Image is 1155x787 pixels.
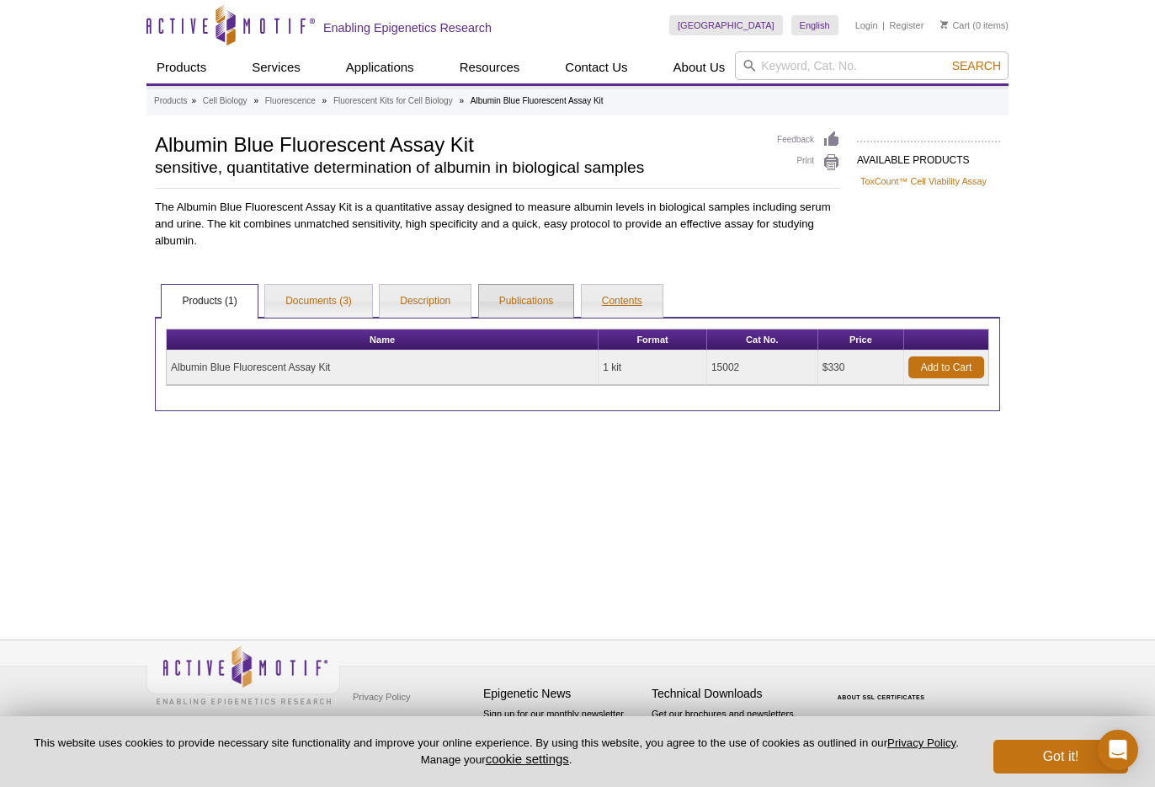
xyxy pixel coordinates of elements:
li: » [459,96,464,105]
a: Services [242,51,311,83]
a: Register [889,19,923,31]
a: Fluorescent Kits for Cell Biology [333,94,453,109]
h2: AVAILABLE PRODUCTS [857,141,1000,171]
h4: Epigenetic News [483,687,643,701]
p: Sign up for our monthly newsletter highlighting recent publications in the field of epigenetics. [483,707,643,764]
li: » [191,96,196,105]
p: This website uses cookies to provide necessary site functionality and improve your online experie... [27,736,966,768]
th: Cat No. [707,329,818,351]
a: Feedback [777,131,840,149]
input: Keyword, Cat. No. [735,51,1009,80]
button: Search [947,58,1006,73]
li: | [882,15,885,35]
a: Print [777,153,840,172]
a: About Us [663,51,736,83]
span: Search [952,59,1001,72]
table: Click to Verify - This site chose Symantec SSL for secure e-commerce and confidential communicati... [820,670,946,707]
th: Name [167,329,599,351]
a: Add to Cart [908,356,984,378]
a: ToxCount™ Cell Viability Assay [860,174,987,189]
a: Description [380,285,471,319]
p: Get our brochures and newsletters, or request them by mail. [652,707,812,750]
a: [GEOGRAPHIC_DATA] [669,15,783,35]
th: Format [599,329,707,351]
a: Products (1) [162,285,257,319]
a: Products [154,94,187,109]
li: » [253,96,258,105]
img: Active Motif, [146,640,340,709]
a: Resources [450,51,530,83]
h1: Albumin Blue Fluorescent Assay Kit [155,131,760,156]
li: Albumin Blue Fluorescent Assay Kit [471,96,604,105]
a: ABOUT SSL CERTIFICATES [838,694,925,700]
a: Contents [582,285,663,319]
h4: Technical Downloads [652,687,812,701]
a: Privacy Policy [349,684,414,709]
a: English [791,15,838,35]
h2: sensitive, quantitative determination of albumin in biological samples [155,160,760,175]
li: (0 items) [940,15,1009,35]
li: » [322,96,327,105]
a: Terms & Conditions [349,709,437,735]
h2: Enabling Epigenetics Research [323,20,492,35]
p: The Albumin Blue Fluorescent Assay Kit is a quantitative assay designed to measure albumin levels... [155,199,840,249]
td: 15002 [707,351,818,385]
a: Login [855,19,878,31]
div: Open Intercom Messenger [1098,730,1138,770]
button: cookie settings [486,752,569,766]
a: Cell Biology [203,94,247,109]
a: Publications [479,285,574,319]
th: Price [818,329,904,351]
img: Your Cart [940,20,948,29]
a: Fluorescence [265,94,316,109]
td: $330 [818,351,904,385]
a: Documents (3) [265,285,372,319]
a: Contact Us [555,51,637,83]
td: Albumin Blue Fluorescent Assay Kit [167,351,599,385]
td: 1 kit [599,351,707,385]
a: Cart [940,19,970,31]
a: Applications [336,51,424,83]
button: Got it! [993,740,1128,774]
a: Privacy Policy [887,736,955,749]
a: Products [146,51,216,83]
